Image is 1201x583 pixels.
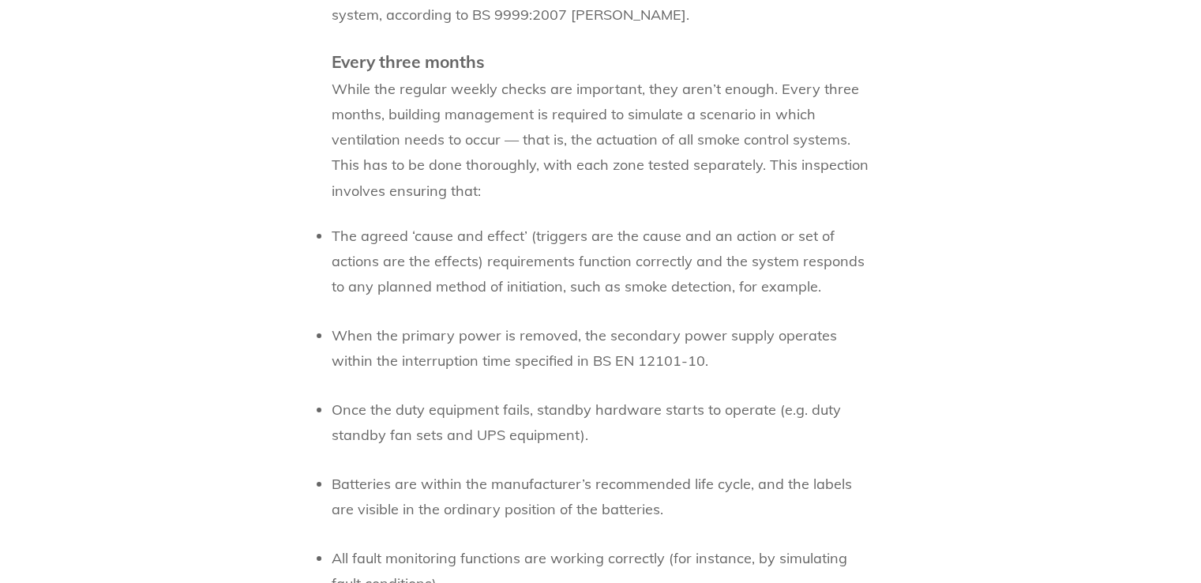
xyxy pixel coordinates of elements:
p: When the primary power is removed, the secondary power supply operates within the interruption ti... [332,323,870,374]
p: Once the duty equipment fails, standby hardware starts to operate (e.g. duty standby fan sets and... [332,397,870,448]
p: While the regular weekly checks are important, they aren’t enough. Every three months, building m... [332,77,870,203]
p: Batteries are within the manufacturer’s recommended life cycle, and the labels are visible in the... [332,472,870,522]
h3: Every three months [332,47,870,77]
p: The agreed ‘cause and effect’ (triggers are the cause and an action or set of actions are the eff... [332,224,870,299]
